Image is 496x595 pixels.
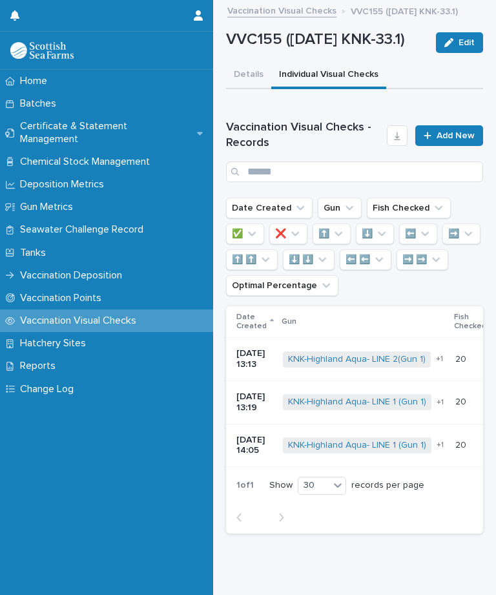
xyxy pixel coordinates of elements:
a: KNK-Highland Aqua- LINE 2(Gun 1) [288,354,426,365]
p: [DATE] 14:05 [236,435,273,457]
p: Gun Metrics [15,201,83,213]
p: Date Created [236,310,267,334]
p: Vaccination Visual Checks [15,315,147,327]
p: Tanks [15,247,56,259]
p: 1 of 1 [226,470,264,501]
button: Back [226,512,260,523]
span: + 1 [437,441,444,449]
p: Gun [282,315,296,329]
button: Fish Checked [367,198,451,218]
p: VVC155 ([DATE] KNK-33.1) [226,30,426,49]
button: Individual Visual Checks [271,62,386,89]
p: Certificate & Statement Management [15,120,197,145]
button: Details [226,62,271,89]
span: Edit [459,38,475,47]
p: Change Log [15,383,84,395]
span: + 1 [437,399,444,406]
p: Chemical Stock Management [15,156,160,168]
span: Add New [437,131,475,140]
button: ❌ [269,224,307,244]
a: Add New [415,125,483,146]
p: records per page [351,480,424,491]
button: Date Created [226,198,313,218]
button: Edit [436,32,483,53]
a: KNK-Highland Aqua- LINE 1 (Gun 1) [288,440,426,451]
button: ✅ [226,224,264,244]
p: 20 [455,437,469,451]
p: 20 [455,351,469,365]
p: [DATE] 13:13 [236,348,273,370]
button: ➡️ [442,224,480,244]
p: Vaccination Points [15,292,112,304]
h1: Vaccination Visual Checks - Records [226,120,382,151]
button: ⬅️ [399,224,437,244]
button: Next [260,512,294,523]
p: Seawater Challenge Record [15,224,154,236]
button: ⬇️ [356,224,394,244]
a: Vaccination Visual Checks [227,3,336,17]
span: + 1 [436,355,443,363]
img: uOABhIYSsOPhGJQdTwEw [10,42,74,59]
div: 30 [298,478,329,493]
p: Reports [15,360,66,372]
p: Hatchery Sites [15,337,96,350]
p: Show [269,480,293,491]
p: Deposition Metrics [15,178,114,191]
a: KNK-Highland Aqua- LINE 1 (Gun 1) [288,397,426,408]
p: Vaccination Deposition [15,269,132,282]
button: ⬆️ [313,224,351,244]
button: ⬇️ ⬇️ [283,249,335,270]
button: Optimal Percentage [226,275,338,296]
p: VVC155 ([DATE] KNK-33.1) [351,3,458,17]
p: Fish Checked [454,310,486,334]
p: 20 [455,394,469,408]
button: ⬆️ ⬆️ [226,249,278,270]
button: ⬅️ ⬅️ [340,249,391,270]
input: Search [226,162,483,182]
p: Batches [15,98,67,110]
p: Home [15,75,57,87]
button: Gun [318,198,362,218]
button: ➡️ ➡️ [397,249,448,270]
p: [DATE] 13:19 [236,391,273,413]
